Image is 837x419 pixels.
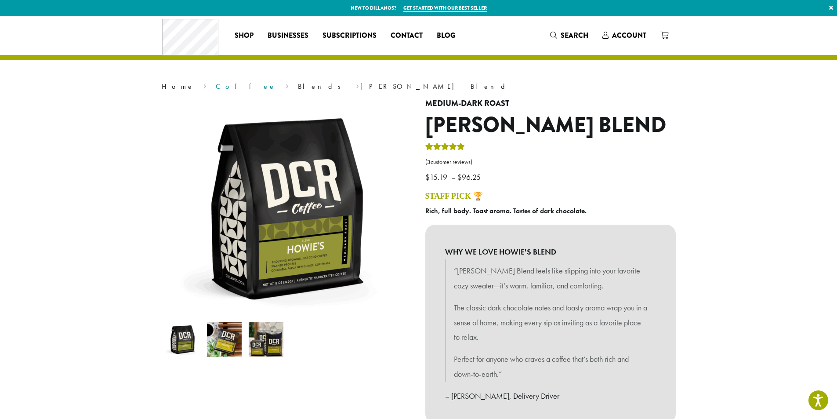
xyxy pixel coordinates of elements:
[445,244,656,259] b: WHY WE LOVE HOWIE'S BLEND
[235,30,254,41] span: Shop
[612,30,646,40] span: Account
[425,99,676,109] h4: Medium-Dark Roast
[249,322,283,357] img: Howie's Blend - Image 3
[298,82,347,91] a: Blends
[425,172,449,182] bdi: 15.19
[216,82,276,91] a: Coffee
[322,30,377,41] span: Subscriptions
[454,263,647,293] p: “[PERSON_NAME] Blend feels like slipping into your favorite cozy sweater—it’s warm, familiar, and...
[445,389,656,404] p: – [PERSON_NAME], Delivery Driver
[425,172,430,182] span: $
[203,78,207,92] span: ›
[543,28,595,43] a: Search
[437,30,455,41] span: Blog
[425,206,587,215] b: Rich, full body. Toast aroma. Tastes of dark chocolate.
[561,30,588,40] span: Search
[451,172,456,182] span: –
[454,352,647,382] p: Perfect for anyone who craves a coffee that’s both rich and down-to-earth.”
[425,158,676,167] a: (3customer reviews)
[391,30,423,41] span: Contact
[454,300,647,345] p: The classic dark chocolate notes and toasty aroma wrap you in a sense of home, making every sip a...
[268,30,308,41] span: Businesses
[207,322,242,357] img: Howie's Blend - Image 2
[425,192,483,200] a: STAFF PICK 🏆
[356,78,359,92] span: ›
[457,172,462,182] span: $
[457,172,483,182] bdi: 96.25
[162,82,194,91] a: Home
[425,142,465,155] div: Rated 4.67 out of 5
[228,29,261,43] a: Shop
[286,78,289,92] span: ›
[427,158,431,166] span: 3
[403,4,487,12] a: Get started with our best seller
[165,322,200,357] img: Howie's Blend
[162,81,676,92] nav: Breadcrumb
[425,113,676,138] h1: [PERSON_NAME] Blend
